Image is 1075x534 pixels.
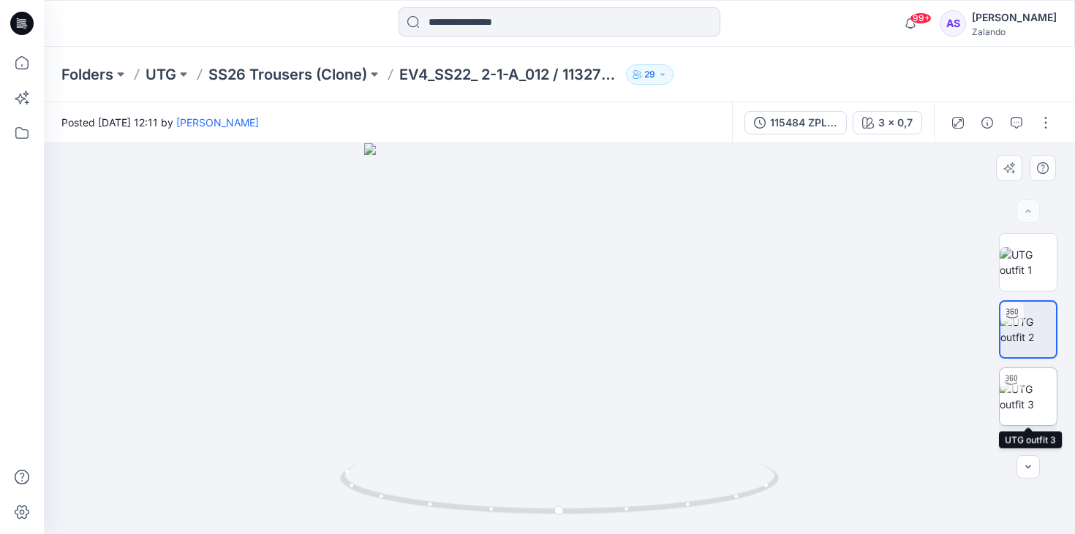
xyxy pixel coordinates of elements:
[146,64,176,85] a: UTG
[1000,247,1057,278] img: UTG outfit 1
[61,64,113,85] a: Folders
[626,64,674,85] button: 29
[208,64,367,85] a: SS26 Trousers (Clone)
[744,111,847,134] button: 115484 ZPL PROD
[1000,314,1056,345] img: UTG outfit 2
[399,64,620,85] p: EV4_SS22_ 2-1-A_012 / 113271 COLOR ADD ON
[644,66,655,83] p: 29
[176,116,259,129] a: [PERSON_NAME]
[1000,381,1057,412] img: UTG outfit 3
[940,10,966,37] div: AS
[853,111,922,134] button: 3 x 0,7
[972,26,1057,37] div: Zalando
[61,115,259,130] span: Posted [DATE] 12:11 by
[878,115,913,131] div: 3 x 0,7
[910,12,932,24] span: 99+
[770,115,837,131] div: 115484 ZPL PROD
[976,111,999,134] button: Details
[972,9,1057,26] div: [PERSON_NAME]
